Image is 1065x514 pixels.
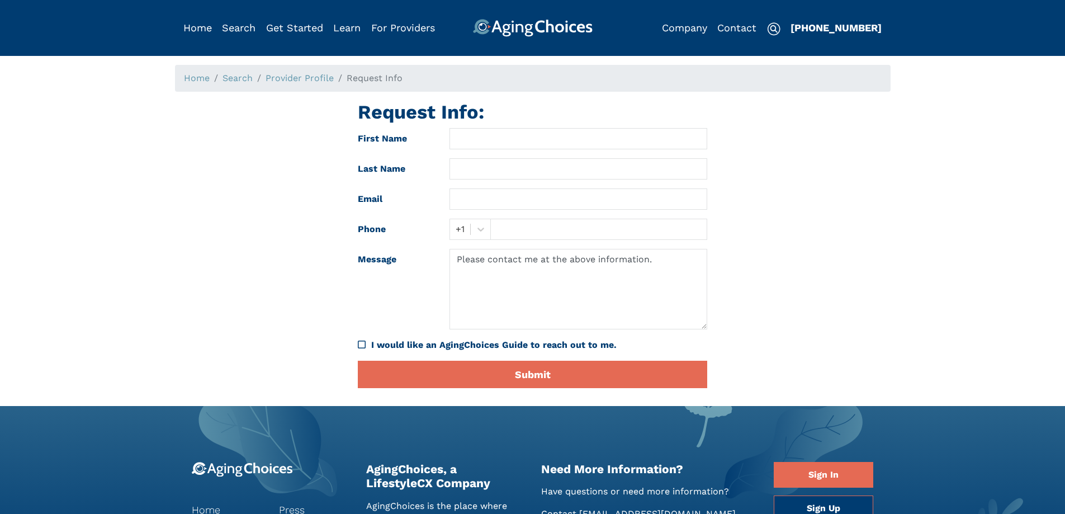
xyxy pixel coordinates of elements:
a: Learn [333,22,361,34]
span: Request Info [347,73,403,83]
label: Phone [349,219,441,240]
a: Search [222,22,255,34]
a: Get Started [266,22,323,34]
a: Home [183,22,212,34]
a: Provider Profile [266,73,334,83]
h1: Request Info: [358,101,707,124]
h2: Need More Information? [541,462,758,476]
div: Popover trigger [222,19,255,37]
a: [PHONE_NUMBER] [791,22,882,34]
div: I would like an AgingChoices Guide to reach out to me. [358,338,707,352]
button: Submit [358,361,707,388]
div: I would like an AgingChoices Guide to reach out to me. [371,338,707,352]
a: Sign In [774,462,873,488]
img: search-icon.svg [767,22,780,36]
label: Message [349,249,441,329]
a: Search [223,73,253,83]
label: Last Name [349,158,441,180]
label: First Name [349,128,441,149]
a: Company [662,22,707,34]
nav: breadcrumb [175,65,891,92]
img: AgingChoices [472,19,592,37]
a: For Providers [371,22,435,34]
img: 9-logo.svg [192,462,293,477]
textarea: Please contact me at the above information. [449,249,707,329]
p: Have questions or need more information? [541,485,758,498]
a: Contact [717,22,756,34]
a: Home [184,73,210,83]
h2: AgingChoices, a LifestyleCX Company [366,462,524,490]
label: Email [349,188,441,210]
